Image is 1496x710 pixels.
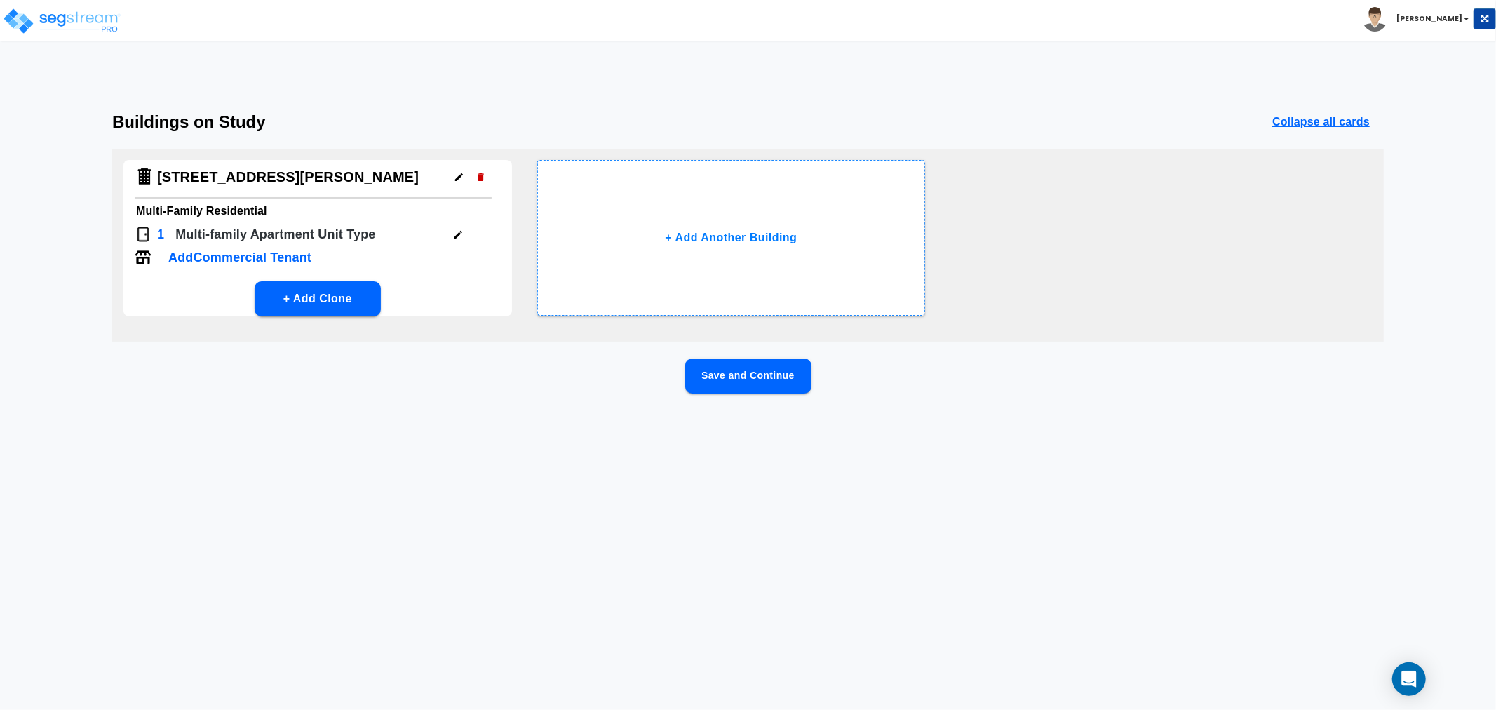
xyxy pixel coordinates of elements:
p: Multi-family Apartment Unit Type [175,225,375,244]
img: avatar.png [1363,7,1387,32]
img: Tenant Icon [135,249,151,266]
p: Collapse all cards [1272,114,1370,130]
img: logo_pro_r.png [2,7,121,35]
h3: Buildings on Study [112,112,266,132]
img: Building Icon [135,167,154,187]
h4: [STREET_ADDRESS][PERSON_NAME] [157,168,419,186]
p: Add Commercial Tenant [168,248,311,267]
b: [PERSON_NAME] [1396,13,1462,24]
button: + Add Another Building [537,160,926,316]
p: 1 [157,225,164,244]
button: + Add Clone [255,281,381,316]
h6: Multi-Family Residential [136,201,499,221]
button: Save and Continue [685,359,811,394]
img: Door Icon [135,226,151,243]
div: Open Intercom Messenger [1392,662,1426,696]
